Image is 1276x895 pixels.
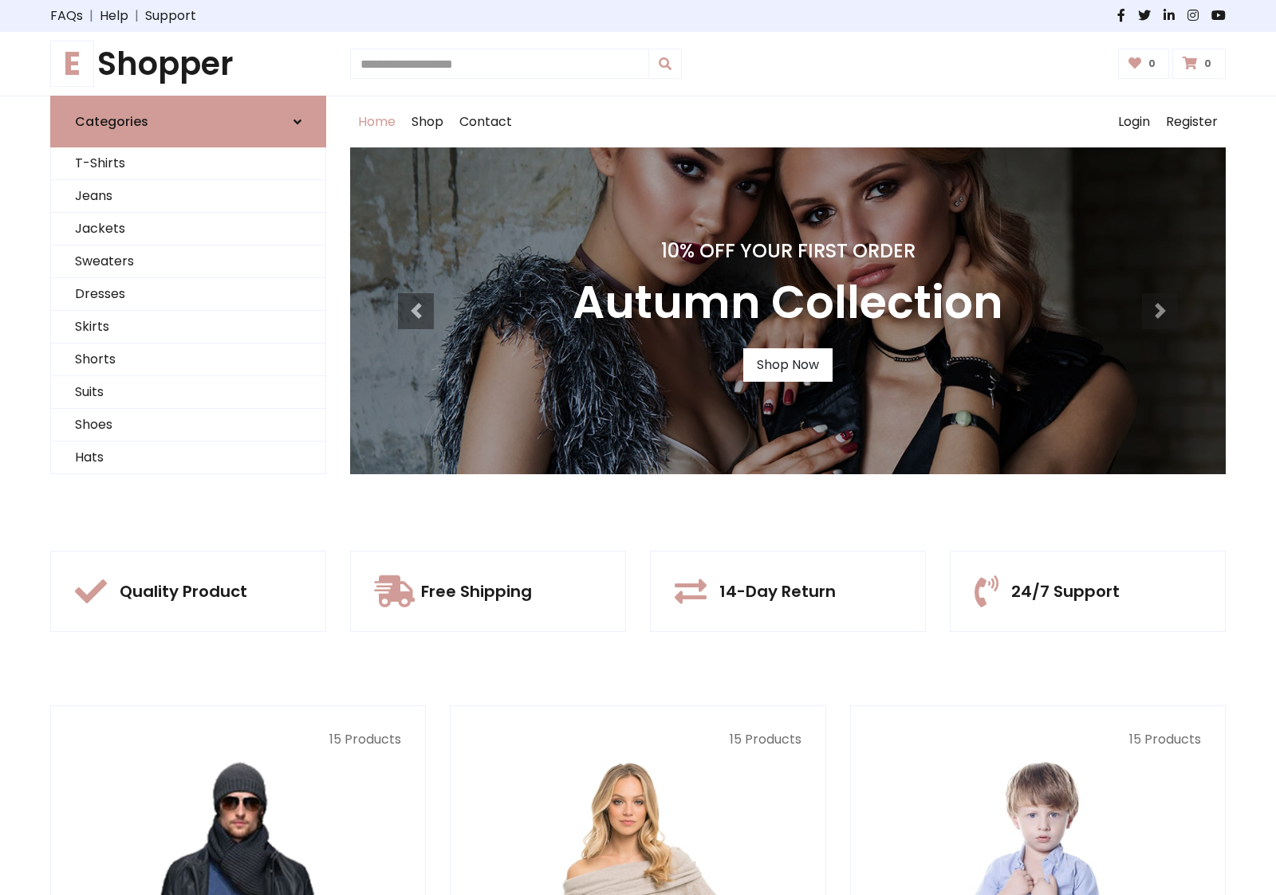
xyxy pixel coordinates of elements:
a: Help [100,6,128,26]
a: Support [145,6,196,26]
span: | [83,6,100,26]
a: Contact [451,96,520,147]
a: Jeans [51,180,325,213]
h1: Shopper [50,45,326,83]
span: 0 [1200,57,1215,71]
p: 15 Products [875,730,1201,749]
a: Dresses [51,278,325,311]
h5: 14-Day Return [719,582,836,601]
a: Hats [51,442,325,474]
a: T-Shirts [51,147,325,180]
a: EShopper [50,45,326,83]
p: 15 Products [475,730,801,749]
span: E [50,41,94,87]
a: Shorts [51,343,325,376]
span: 0 [1144,57,1160,71]
a: 0 [1118,49,1170,79]
h5: Quality Product [120,582,247,601]
h5: Free Shipping [421,582,532,601]
p: 15 Products [75,730,401,749]
a: FAQs [50,6,83,26]
a: 0 [1172,49,1226,79]
a: Shop [404,96,451,147]
a: Categories [50,96,326,147]
h5: 24/7 Support [1011,582,1120,601]
a: Jackets [51,213,325,245]
a: Sweaters [51,245,325,278]
a: Shoes [51,409,325,442]
h3: Autumn Collection [573,276,1003,329]
a: Suits [51,376,325,409]
a: Skirts [51,311,325,343]
a: Home [350,96,404,147]
a: Shop Now [743,348,833,382]
h6: Categories [75,114,148,129]
a: Register [1158,96,1226,147]
a: Login [1110,96,1158,147]
span: | [128,6,145,26]
h4: 10% Off Your First Order [573,240,1003,263]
